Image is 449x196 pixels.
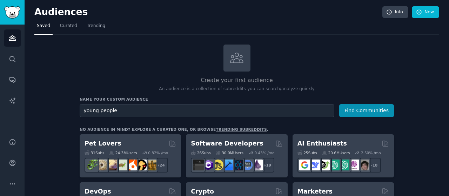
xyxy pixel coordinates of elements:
[80,76,394,85] h2: Create your first audience
[216,150,243,155] div: 30.0M Users
[361,150,381,155] div: 2.50 % /mo
[4,6,20,19] img: GummySearch logo
[80,97,394,102] h3: Name your custom audience
[329,160,340,170] img: chatgpt_promptDesign
[58,20,80,35] a: Curated
[85,139,121,148] h2: Pet Lovers
[309,160,320,170] img: DeepSeek
[297,139,347,148] h2: AI Enthusiasts
[339,160,349,170] img: chatgpt_prompts_
[34,7,382,18] h2: Audiences
[232,160,243,170] img: reactnative
[60,23,77,29] span: Curated
[80,86,394,92] p: An audience is a collection of subreddits you can search/analyze quickly
[260,158,274,173] div: + 19
[358,160,369,170] img: ArtificalIntelligence
[87,160,98,170] img: herpetology
[382,6,408,18] a: Info
[191,139,263,148] h2: Software Developers
[136,160,147,170] img: PetAdvice
[126,160,137,170] img: cockatiel
[37,23,50,29] span: Saved
[85,150,104,155] div: 31 Sub s
[339,104,394,117] button: Find Communities
[297,187,333,196] h2: Marketers
[85,187,111,196] h2: DevOps
[203,160,214,170] img: csharp
[34,20,53,35] a: Saved
[87,23,105,29] span: Trending
[80,127,268,132] div: No audience in mind? Explore a curated one, or browse .
[322,150,350,155] div: 20.6M Users
[116,160,127,170] img: turtle
[242,160,253,170] img: AskComputerScience
[109,150,137,155] div: 24.3M Users
[193,160,204,170] img: software
[297,150,317,155] div: 25 Sub s
[153,158,168,173] div: + 24
[191,150,210,155] div: 26 Sub s
[216,127,267,131] a: trending subreddits
[106,160,117,170] img: leopardgeckos
[148,150,168,155] div: 0.82 % /mo
[85,20,108,35] a: Trending
[252,160,263,170] img: elixir
[255,150,275,155] div: 0.43 % /mo
[222,160,233,170] img: iOSProgramming
[146,160,156,170] img: dogbreed
[213,160,223,170] img: learnjavascript
[366,158,381,173] div: + 18
[96,160,107,170] img: ballpython
[319,160,330,170] img: AItoolsCatalog
[299,160,310,170] img: GoogleGeminiAI
[191,187,214,196] h2: Crypto
[80,104,334,117] input: Pick a short name, like "Digital Marketers" or "Movie-Goers"
[412,6,439,18] a: New
[348,160,359,170] img: OpenAIDev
